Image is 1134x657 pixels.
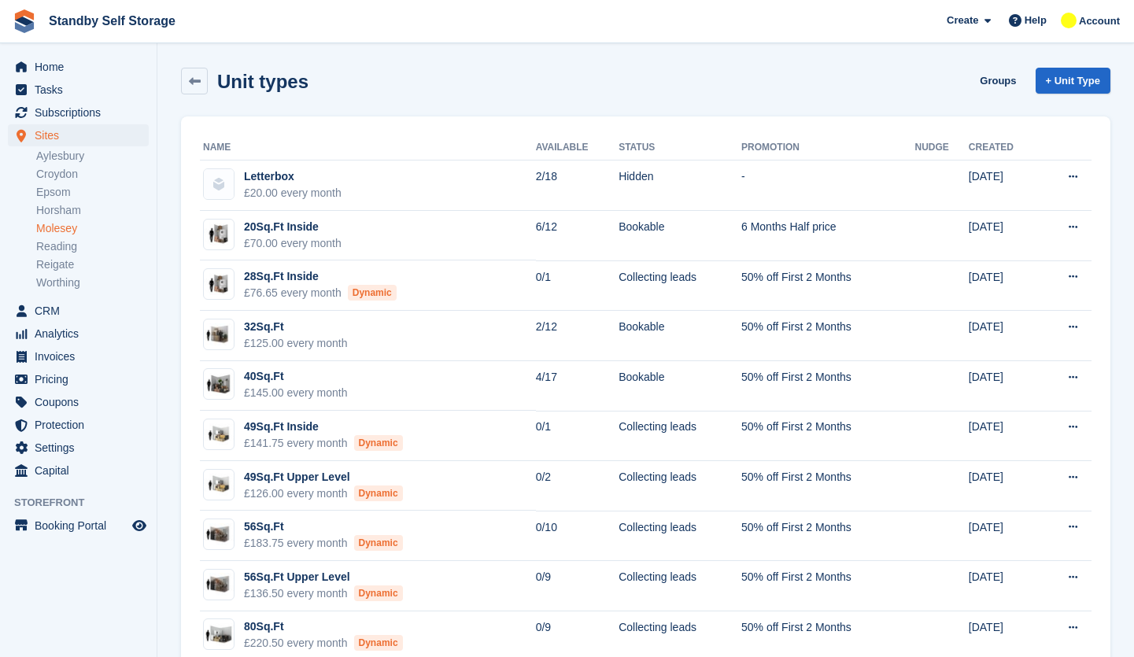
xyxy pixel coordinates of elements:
th: Created [969,135,1040,161]
div: 49Sq.Ft Upper Level [244,469,403,485]
div: £145.00 every month [244,385,348,401]
div: Dynamic [348,285,397,301]
span: CRM [35,300,129,322]
img: 32-sqft-unit.jpg [204,323,234,346]
td: [DATE] [969,260,1040,311]
span: Analytics [35,323,129,345]
a: menu [8,102,149,124]
td: 50% off First 2 Months [741,561,914,611]
div: £20.00 every month [244,185,342,201]
a: + Unit Type [1036,68,1110,94]
a: menu [8,414,149,436]
span: Home [35,56,129,78]
th: Promotion [741,135,914,161]
th: Available [536,135,619,161]
td: 2/12 [536,311,619,361]
th: Status [619,135,741,161]
h2: Unit types [217,71,308,92]
div: £183.75 every month [244,535,403,552]
td: 0/2 [536,461,619,511]
a: menu [8,56,149,78]
span: Invoices [35,345,129,367]
td: Bookable [619,211,741,261]
a: menu [8,300,149,322]
th: Name [200,135,536,161]
span: Booking Portal [35,515,129,537]
a: Preview store [130,516,149,535]
div: 28Sq.Ft Inside [244,268,397,285]
span: Account [1079,13,1120,29]
div: 40Sq.Ft [244,368,348,385]
td: 4/17 [536,361,619,412]
span: Subscriptions [35,102,129,124]
td: 2/18 [536,161,619,211]
td: - [741,161,914,211]
a: menu [8,345,149,367]
td: 0/10 [536,511,619,561]
td: Collecting leads [619,260,741,311]
span: Settings [35,437,129,459]
div: £125.00 every month [244,335,348,352]
td: 0/1 [536,260,619,311]
td: 50% off First 2 Months [741,260,914,311]
div: £141.75 every month [244,435,403,452]
span: Pricing [35,368,129,390]
a: Groups [973,68,1022,94]
img: 60-sqft-unit.jpg [204,573,234,596]
td: [DATE] [969,211,1040,261]
a: Standby Self Storage [42,8,182,34]
a: menu [8,460,149,482]
div: 80Sq.Ft [244,618,403,635]
div: £220.50 every month [244,635,403,651]
td: 50% off First 2 Months [741,461,914,511]
div: £126.00 every month [244,485,403,502]
a: Molesey [36,221,149,236]
div: 32Sq.Ft [244,319,348,335]
img: Glenn Fisher [1061,13,1077,28]
td: [DATE] [969,561,1040,611]
img: 60-sqft-unit.jpg [204,523,234,546]
a: menu [8,391,149,413]
img: 75-sqft-unit.jpg [204,623,234,646]
img: 20-sqft-unit.jpg [204,223,234,245]
td: [DATE] [969,461,1040,511]
a: menu [8,368,149,390]
div: Dynamic [354,535,403,551]
td: 0/1 [536,411,619,461]
a: Worthing [36,275,149,290]
td: Collecting leads [619,511,741,561]
a: Reading [36,239,149,254]
a: Croydon [36,167,149,182]
a: Aylesbury [36,149,149,164]
td: 50% off First 2 Months [741,511,914,561]
td: Collecting leads [619,411,741,461]
td: Hidden [619,161,741,211]
td: 0/9 [536,561,619,611]
a: Epsom [36,185,149,200]
td: [DATE] [969,411,1040,461]
a: menu [8,515,149,537]
div: Dynamic [354,485,403,501]
div: £76.65 every month [244,285,397,301]
span: Create [947,13,978,28]
div: 49Sq.Ft Inside [244,419,403,435]
div: £136.50 every month [244,585,403,602]
td: 50% off First 2 Months [741,311,914,361]
img: 50-sqft-unit.jpg [204,423,234,446]
td: [DATE] [969,161,1040,211]
img: 50-sqft-unit.jpg [204,473,234,496]
td: 6 Months Half price [741,211,914,261]
a: menu [8,437,149,459]
div: Dynamic [354,635,403,651]
a: menu [8,124,149,146]
th: Nudge [914,135,968,161]
img: 40-sqft-unit.jpg [204,373,234,396]
span: Storefront [14,495,157,511]
td: Collecting leads [619,461,741,511]
td: Bookable [619,361,741,412]
a: Reigate [36,257,149,272]
td: 6/12 [536,211,619,261]
span: Capital [35,460,129,482]
a: menu [8,323,149,345]
div: £70.00 every month [244,235,342,252]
